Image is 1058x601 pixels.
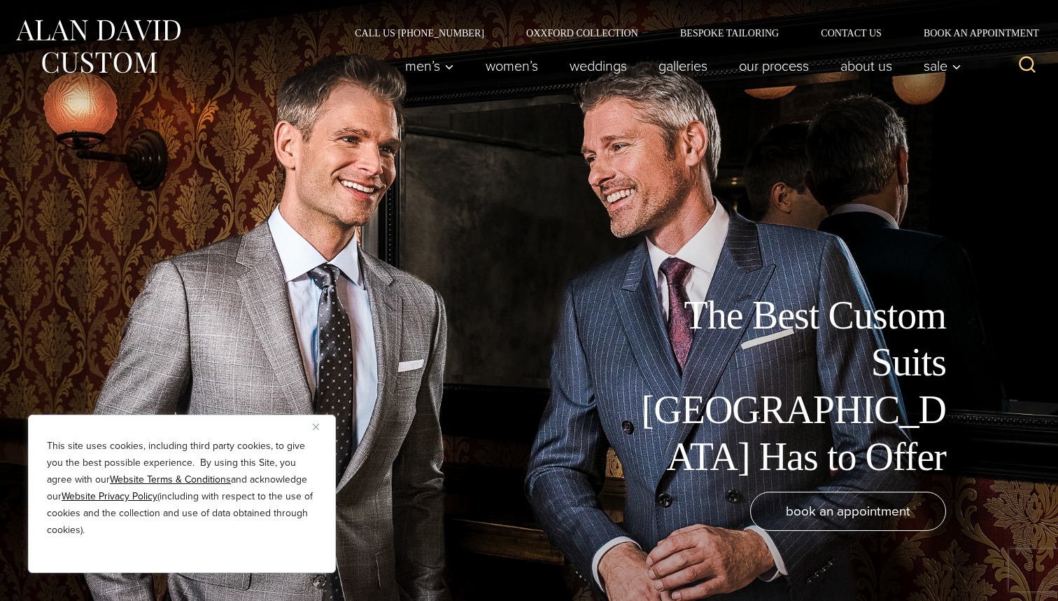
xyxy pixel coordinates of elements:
[470,52,554,80] a: Women’s
[631,292,946,481] h1: The Best Custom Suits [GEOGRAPHIC_DATA] Has to Offer
[405,59,454,73] span: Men’s
[110,472,231,487] a: Website Terms & Conditions
[554,52,643,80] a: weddings
[903,28,1044,38] a: Book an Appointment
[659,28,800,38] a: Bespoke Tailoring
[825,52,908,80] a: About Us
[800,28,903,38] a: Contact Us
[924,59,961,73] span: Sale
[1010,49,1044,83] button: View Search Form
[14,15,182,78] img: Alan David Custom
[750,492,946,531] a: book an appointment
[47,438,317,539] p: This site uses cookies, including third party cookies, to give you the best possible experience. ...
[796,200,1058,601] iframe: Find more information here
[786,501,910,521] span: book an appointment
[313,424,319,430] img: Close
[724,52,825,80] a: Our Process
[62,489,157,504] a: Website Privacy Policy
[334,28,505,38] a: Call Us [PHONE_NUMBER]
[390,52,969,80] nav: Primary Navigation
[505,28,659,38] a: Oxxford Collection
[313,418,330,435] button: Close
[643,52,724,80] a: Galleries
[334,28,1044,38] nav: Secondary Navigation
